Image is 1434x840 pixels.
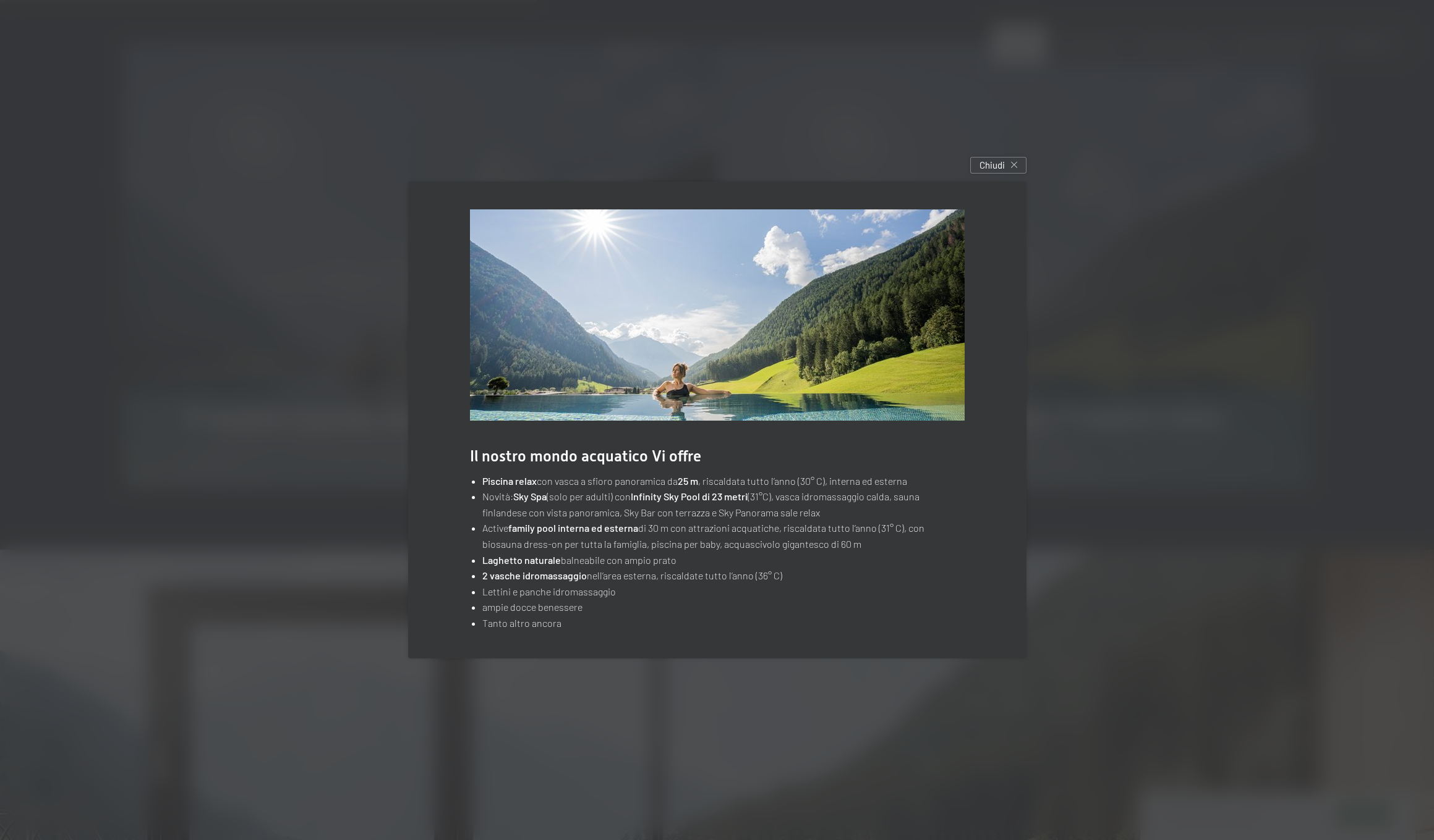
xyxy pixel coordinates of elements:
[482,489,964,520] li: Novità: (solo per adulti) con (31°C), vasca idromassaggio calda, sauna finlandese con vista panor...
[678,475,698,487] strong: 25 m
[482,520,964,552] li: Active di 30 m con attrazioni acquatiche, riscaldata tutto l’anno (31° C), con biosauna dress-on ...
[482,473,964,489] li: con vasca a sfioro panoramica da , riscaldata tutto l’anno (30° C), interna ed esterna
[470,209,965,421] img: Sogni d'acqua con vista panoramica sul paesaggio
[508,522,638,534] strong: family pool interna ed esterna
[513,490,547,502] strong: Sky Spa
[470,447,701,465] span: Il nostro mondo acquatico Vi offre
[979,159,1005,172] span: Chiudi
[631,490,748,502] strong: Infinity Sky Pool di 23 metri
[482,475,537,487] strong: Piscina relax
